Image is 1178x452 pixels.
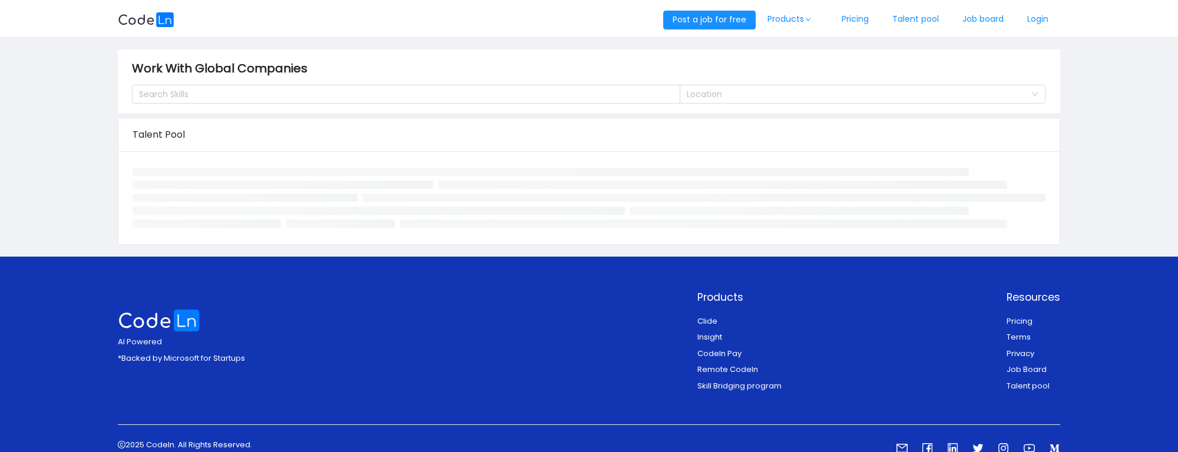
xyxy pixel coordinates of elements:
[118,336,162,347] span: AI Powered
[139,88,663,100] div: Search Skills
[687,88,1025,100] div: Location
[118,310,200,331] img: logo
[697,348,742,359] a: Codeln Pay
[118,439,252,451] p: 2025 Codeln. All Rights Reserved.
[1031,91,1038,99] i: icon: down
[697,331,722,343] a: Insight
[118,12,174,27] img: logobg.f302741d.svg
[697,380,782,391] a: Skill Bridging program
[697,290,782,305] p: Products
[1007,290,1060,305] p: Resources
[132,59,315,78] span: Work With Global Companies
[133,118,1045,151] div: Talent Pool
[118,441,125,448] i: icon: copyright
[697,364,758,375] a: Remote Codeln
[663,11,756,29] button: Post a job for free
[663,14,756,25] a: Post a job for free
[1007,315,1033,327] a: Pricing
[1007,331,1031,343] a: Terms
[805,16,812,22] i: icon: down
[697,315,717,327] a: Clide
[1007,348,1034,359] a: Privacy
[118,353,245,364] p: *Backed by Microsoft for Startups
[1007,364,1047,375] a: Job Board
[1007,380,1050,391] a: Talent pool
